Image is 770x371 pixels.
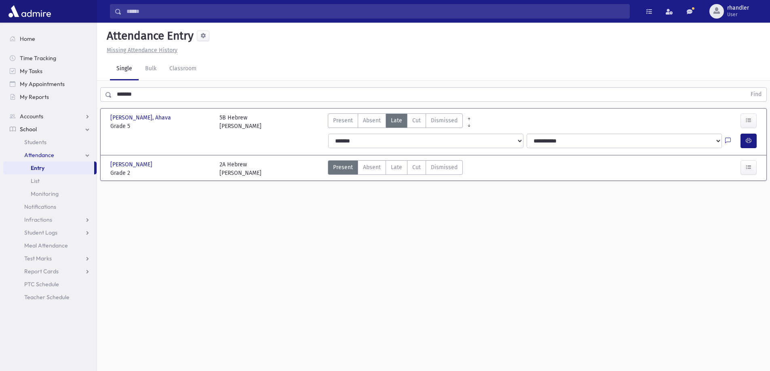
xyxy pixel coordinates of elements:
a: Single [110,58,139,80]
a: My Reports [3,90,97,103]
a: Accounts [3,110,97,123]
span: Present [333,163,353,172]
a: Teacher Schedule [3,291,97,304]
span: Cut [412,116,421,125]
span: Cut [412,163,421,172]
span: Student Logs [24,229,57,236]
span: Test Marks [24,255,52,262]
span: Dismissed [431,163,458,172]
a: Time Tracking [3,52,97,65]
span: Infractions [24,216,52,223]
span: Accounts [20,113,43,120]
span: Time Tracking [20,54,56,62]
div: AttTypes [328,113,463,130]
span: Monitoring [31,190,59,197]
span: My Appointments [20,80,65,88]
span: Late [391,116,402,125]
span: Absent [363,163,381,172]
a: My Tasks [3,65,97,78]
span: [PERSON_NAME], Ahava [110,113,173,122]
span: Present [333,116,353,125]
a: Test Marks [3,252,97,265]
div: AttTypes [328,160,463,177]
span: Late [391,163,402,172]
a: Student Logs [3,226,97,239]
a: My Appointments [3,78,97,90]
span: Report Cards [24,268,59,275]
span: Home [20,35,35,42]
img: AdmirePro [6,3,53,19]
span: Grade 5 [110,122,211,130]
span: [PERSON_NAME] [110,160,154,169]
span: Students [24,138,46,146]
span: Teacher Schedule [24,293,70,301]
span: Entry [31,164,44,172]
span: Grade 2 [110,169,211,177]
a: Students [3,136,97,149]
span: Attendance [24,151,54,159]
a: List [3,174,97,187]
a: Report Cards [3,265,97,278]
span: rhandler [727,5,749,11]
button: Find [746,88,766,101]
span: User [727,11,749,18]
a: Meal Attendance [3,239,97,252]
a: Entry [3,161,94,174]
div: 2A Hebrew [PERSON_NAME] [219,160,262,177]
a: Classroom [163,58,203,80]
span: School [20,126,37,133]
a: Attendance [3,149,97,161]
span: PTC Schedule [24,281,59,288]
a: Infractions [3,213,97,226]
a: Monitoring [3,187,97,200]
a: School [3,123,97,136]
h5: Attendance Entry [103,29,194,43]
a: Notifications [3,200,97,213]
a: Home [3,32,97,45]
span: My Reports [20,93,49,101]
a: Missing Attendance History [103,47,177,54]
span: List [31,177,40,184]
input: Search [122,4,629,19]
span: Notifications [24,203,56,210]
u: Missing Attendance History [107,47,177,54]
span: Dismissed [431,116,458,125]
span: Meal Attendance [24,242,68,249]
span: Absent [363,116,381,125]
a: Bulk [139,58,163,80]
span: My Tasks [20,67,42,75]
a: PTC Schedule [3,278,97,291]
div: 5B Hebrew [PERSON_NAME] [219,113,262,130]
